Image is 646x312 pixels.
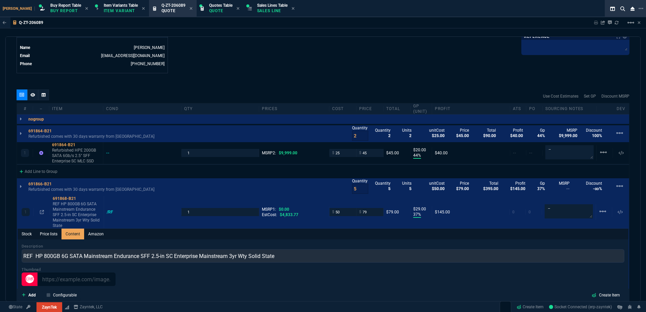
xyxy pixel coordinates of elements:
[411,103,432,114] div: GP (unit)
[104,8,138,14] p: Item Variant
[190,6,193,11] nx-icon: Close Tab
[262,150,326,156] div: MSRP2:
[20,44,165,51] tr: undefined
[161,8,185,14] p: Quote
[526,106,543,111] div: PO
[72,304,105,310] a: msbcCompanyName
[257,8,288,14] p: Sales Line
[599,148,607,156] mat-icon: Example home icon
[20,52,165,59] tr: undefined
[104,3,138,8] span: Item Variants Table
[259,106,329,111] div: prices
[514,302,546,312] a: Create Item
[627,19,635,27] mat-icon: Example home icon
[262,212,326,217] div: EstCost:
[52,142,100,148] div: 691864-B21
[28,181,52,187] p: 691866-B21
[529,151,532,155] span: --
[134,45,165,50] a: [PERSON_NAME]
[53,196,101,201] div: 691868-B21
[601,93,629,99] a: Discount MSRP
[53,201,101,228] p: REF HP 800GB 6G SATA Mainstream Endurance SFF 2.5-in SC Enterprise Mainstream 3yr Wty Solid State
[279,151,297,155] span: $9,999.00
[24,304,32,310] a: API TOKEN
[103,106,181,111] div: cond
[3,20,6,25] nx-icon: Back to Table
[36,229,61,239] a: Price lists
[413,147,429,153] p: $20.00
[33,106,49,111] div: --
[586,290,625,299] a: Create Item
[386,150,407,156] div: $45.00
[413,153,421,159] p: 44%
[584,93,596,99] a: Set GP
[28,116,44,122] p: nogroup
[383,106,411,111] div: Total
[5,5,596,13] body: Rich Text Area. Press ALT-0 for help.
[61,229,84,239] a: Content
[356,106,383,111] div: price
[359,209,361,215] span: $
[19,20,43,25] p: Q-ZT-206089
[413,212,421,218] p: 37%
[20,60,165,67] tr: undefined
[332,150,334,156] span: $
[280,212,298,217] span: $4,833.77
[435,209,506,215] div: $145.00
[22,244,43,249] label: Description
[616,182,624,190] mat-icon: Example home icon
[40,210,44,214] nx-icon: Open In Opposite Panel
[17,165,60,177] div: Add Line to Group
[386,209,407,215] div: $79.00
[332,209,334,215] span: $
[53,292,77,298] p: Configurable
[329,106,356,111] div: cost
[28,128,52,134] p: 691864-B21
[543,93,578,99] a: Use Cost Estimates
[292,6,295,11] nx-icon: Close Tab
[101,53,165,58] a: [EMAIL_ADDRESS][DOMAIN_NAME]
[513,151,516,155] span: --
[24,209,27,215] p: 1
[528,210,531,214] span: 0
[639,5,643,12] nx-icon: Open New Tab
[28,187,154,192] p: Refurbished comes with 30 days warranty from [GEOGRAPHIC_DATA]
[38,272,116,286] input: https://example.com/image.png
[18,229,36,239] a: Stock
[618,5,628,13] nx-icon: Search
[181,106,259,111] div: qty
[607,5,618,13] nx-icon: Split Panels
[17,106,33,111] div: #
[161,3,185,8] span: Q-ZT-206089
[85,6,88,11] nx-icon: Close Tab
[543,106,597,111] div: Sourcing Notes
[599,207,607,215] mat-icon: Example home icon
[352,178,368,184] p: Quantity
[20,45,30,50] span: Name
[52,148,100,164] p: Refurbished HPE 200GB SATA 6Gb/s 2.5" SFF Enterprise SC MLC SSD
[279,207,289,212] span: $0.00
[257,3,288,8] span: Sales Lines Table
[352,125,368,131] p: Quantity
[628,5,637,13] nx-icon: Close Workbench
[131,61,165,66] a: (469) 476-5010
[20,61,32,66] span: Phone
[24,150,26,156] p: 1
[107,209,120,215] div: /RF
[209,3,232,8] span: Quotes Table
[616,129,624,137] mat-icon: Example home icon
[142,6,145,11] nx-icon: Close Tab
[84,229,108,239] a: Amazon
[237,6,240,11] nx-icon: Close Tab
[3,6,35,11] span: [PERSON_NAME]
[22,249,624,263] input: Line Description
[7,304,24,310] a: Global State
[28,134,154,139] p: Refurbished comes with 30 days warranty from [GEOGRAPHIC_DATA]
[613,106,629,111] div: dev
[28,292,36,298] p: Add
[106,150,116,156] div: --
[262,207,326,212] div: MSRP1:
[22,267,41,272] label: Thumbnail
[50,3,81,8] span: Buy Report Table
[209,8,232,14] p: Quote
